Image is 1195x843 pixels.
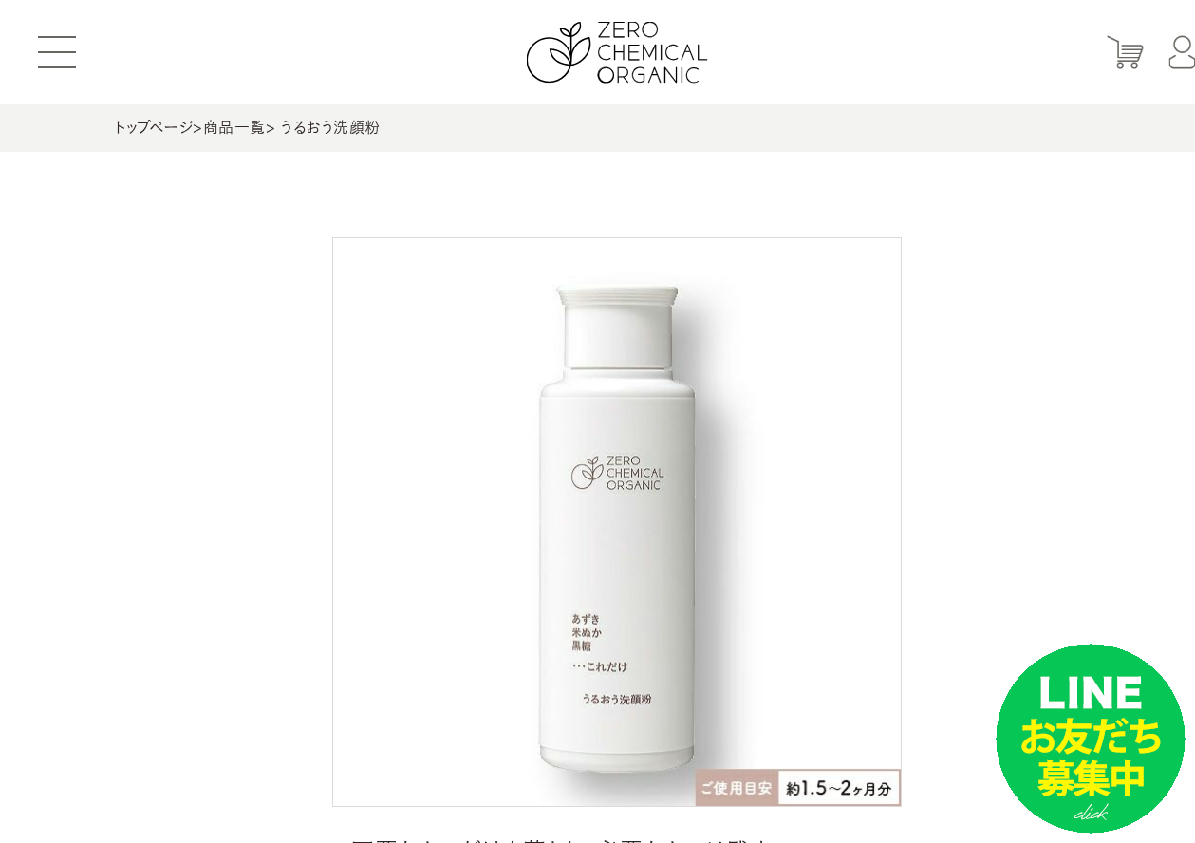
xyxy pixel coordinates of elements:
div: > > うるおう洗顔粉 [114,104,1120,152]
img: small_line.png [996,644,1186,834]
a: 商品一覧 [203,120,266,135]
a: トップページ [114,120,193,135]
img: ZERO CHEMICAL ORGANIC [527,22,708,84]
img: カート [1107,36,1144,69]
